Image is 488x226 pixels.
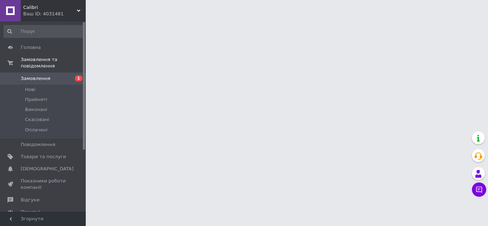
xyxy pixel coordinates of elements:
span: Оплачені [25,127,48,133]
span: Замовлення та повідомлення [21,56,86,69]
span: Calibri [23,4,77,11]
span: 1 [75,75,82,81]
div: Ваш ID: 4031481 [23,11,86,17]
span: Замовлення [21,75,50,82]
span: Товари та послуги [21,154,66,160]
span: Повідомлення [21,141,55,148]
span: Виконані [25,106,47,113]
span: [DEMOGRAPHIC_DATA] [21,166,74,172]
span: Відгуки [21,197,39,203]
span: Прийняті [25,96,47,103]
span: Головна [21,44,41,51]
span: Нові [25,86,35,93]
span: Скасовані [25,116,49,123]
span: Покупці [21,209,40,215]
span: Показники роботи компанії [21,178,66,191]
input: Пошук [4,25,84,38]
button: Чат з покупцем [472,182,486,197]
